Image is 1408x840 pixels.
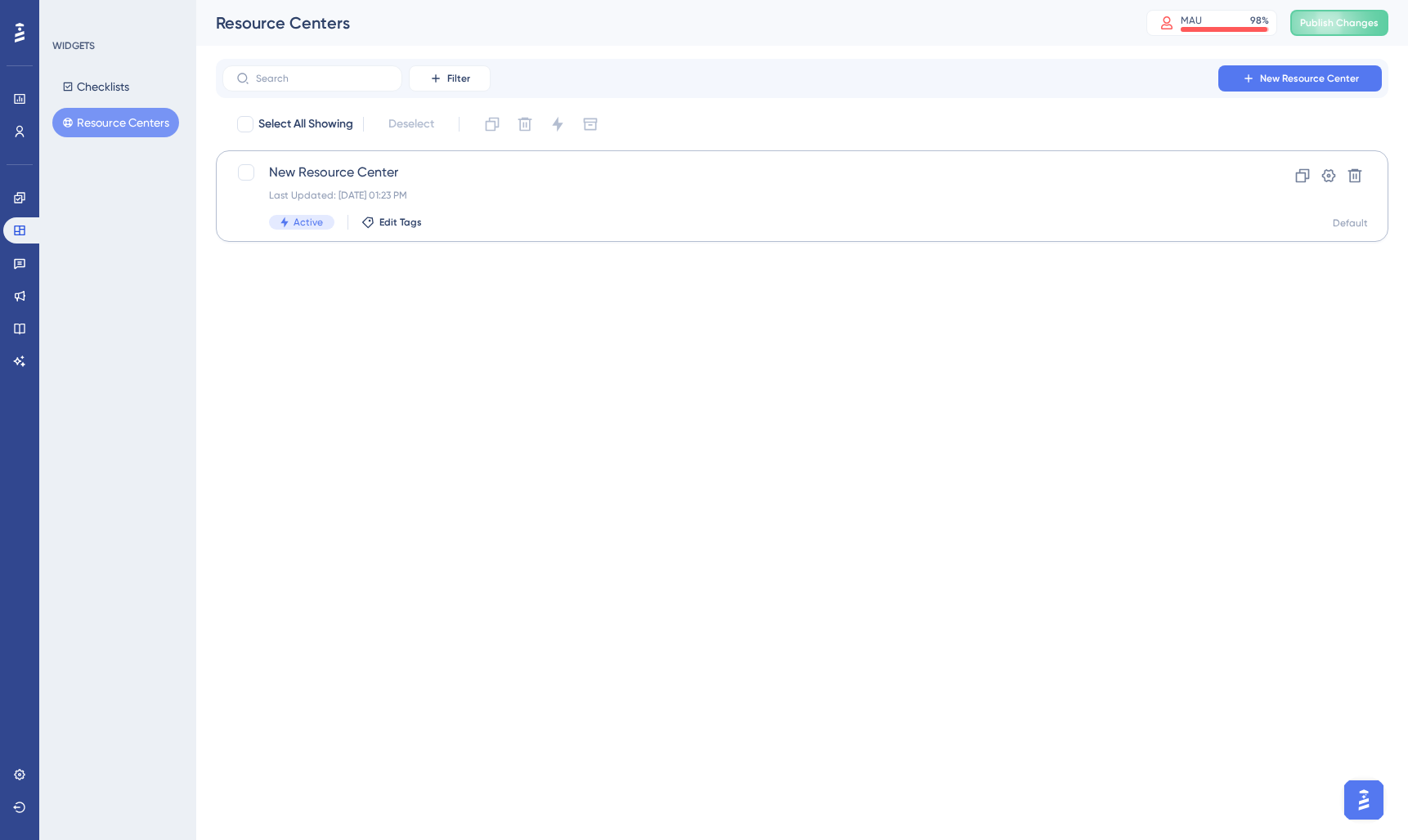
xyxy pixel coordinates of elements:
[1218,65,1382,92] button: New Resource Center
[388,114,434,134] span: Deselect
[1339,775,1388,824] iframe: UserGuiding AI Assistant Launcher
[374,109,449,139] button: Deselect
[216,11,1105,34] div: Resource Centers
[52,108,179,137] button: Resource Centers
[1250,14,1269,27] div: 98 %
[256,73,388,84] input: Search
[269,189,1204,202] div: Last Updated: [DATE] 01:23 PM
[1290,10,1388,36] button: Publish Changes
[294,216,323,229] span: Active
[447,72,470,85] span: Filter
[1181,14,1202,27] div: MAU
[269,163,1204,182] span: New Resource Center
[409,65,491,92] button: Filter
[361,216,422,229] button: Edit Tags
[52,39,95,52] div: WIDGETS
[52,72,139,101] button: Checklists
[1300,16,1379,29] span: Publish Changes
[1333,217,1368,230] div: Default
[379,216,422,229] span: Edit Tags
[1260,72,1359,85] span: New Resource Center
[258,114,353,134] span: Select All Showing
